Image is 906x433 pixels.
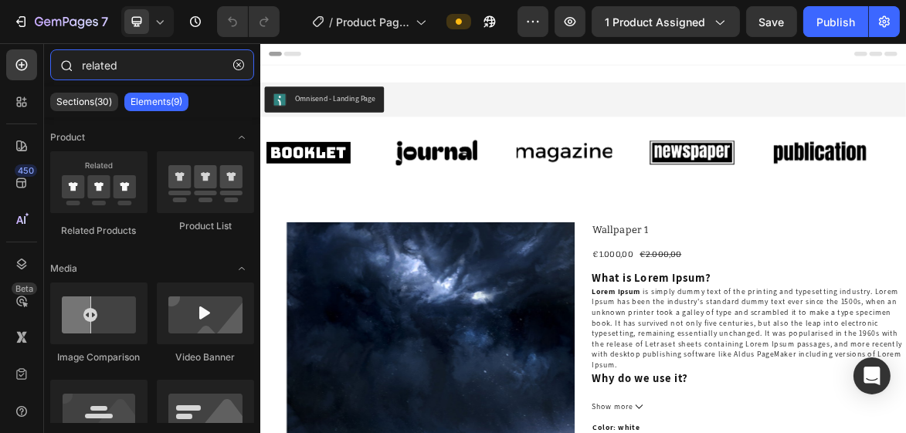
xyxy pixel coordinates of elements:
[260,43,906,433] iframe: Design area
[605,14,705,30] span: 1 product assigned
[131,96,182,108] p: Elements(9)
[816,14,855,30] div: Publish
[803,6,868,37] button: Publish
[157,350,254,364] div: Video Banner
[476,292,537,313] div: €1.000,00
[551,128,689,186] img: Alt image
[476,326,647,347] h2: What is Lorem Ipsum?
[50,262,77,276] span: Media
[56,96,112,108] p: Sections(30)
[15,164,37,177] div: 450
[101,12,108,31] p: 7
[157,219,254,233] div: Product List
[543,292,606,313] div: €2.000,00
[735,128,872,186] img: Alt image
[759,15,785,29] span: Save
[50,49,254,80] input: Search Sections & Elements
[853,357,891,394] div: Open Intercom Messenger
[592,6,740,37] button: 1 product assigned
[12,282,37,295] div: Beta
[336,14,409,30] span: Product Page - [DATE] 13:30:26
[368,128,505,186] img: Alt image
[229,125,254,150] span: Toggle open
[746,6,797,37] button: Save
[6,6,115,37] button: 7
[50,130,85,144] span: Product
[217,6,280,37] div: Undo/Redo
[329,14,333,30] span: /
[476,349,546,363] strong: Lorem Ipsum
[50,224,148,238] div: Related Products
[229,256,254,281] span: Toggle open
[50,350,148,364] div: Image Comparison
